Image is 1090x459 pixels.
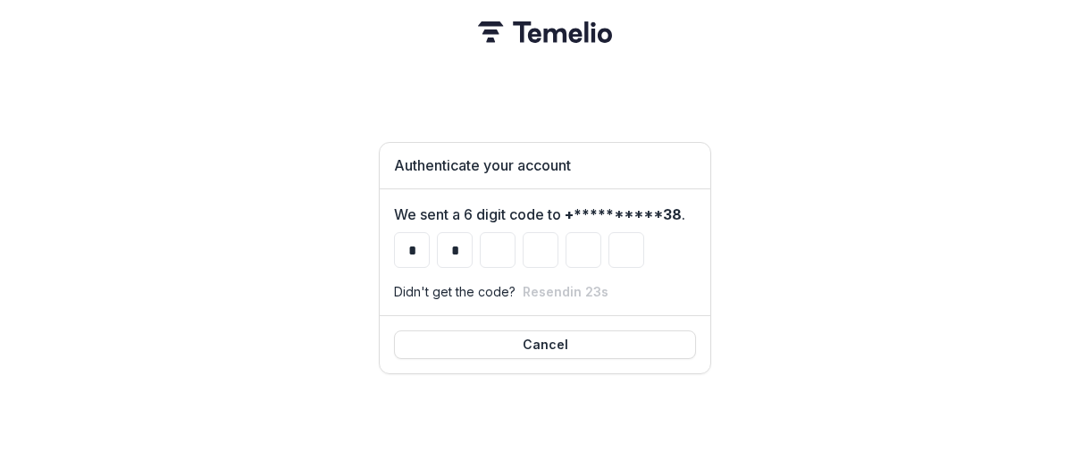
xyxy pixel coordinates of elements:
h1: Authenticate your account [394,157,696,174]
input: Please enter your pin code [437,232,473,268]
input: Please enter your pin code [480,232,516,268]
input: Please enter your pin code [608,232,644,268]
label: We sent a 6 digit code to . [394,204,685,225]
p: Didn't get the code? [394,282,516,301]
input: Please enter your pin code [523,232,558,268]
button: Resendin 23s [523,284,608,299]
input: Please enter your pin code [394,232,430,268]
img: Temelio [478,21,612,43]
input: Please enter your pin code [566,232,601,268]
button: Cancel [394,330,696,359]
